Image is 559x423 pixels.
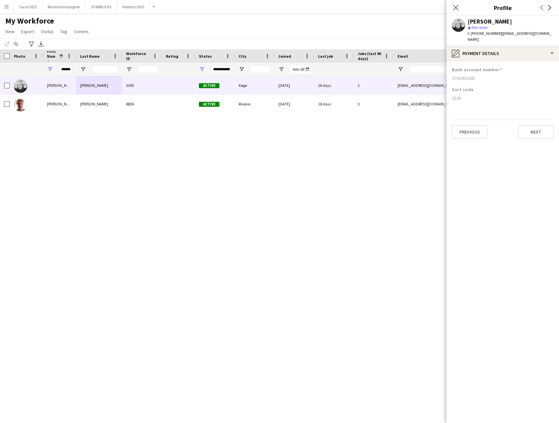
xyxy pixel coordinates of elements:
[76,95,122,113] div: [PERSON_NAME]
[274,95,314,113] div: [DATE]
[60,29,67,34] span: Tag
[122,76,162,94] div: 3093
[314,95,354,113] div: 18 days
[199,54,212,59] span: Status
[199,83,219,88] span: Active
[468,31,502,36] span: t. [PHONE_NUMBER]
[452,125,488,139] button: Previous
[37,40,45,48] app-action-btn: Export XLSX
[199,102,219,107] span: Active
[235,95,274,113] div: Risskov
[452,75,554,81] div: 2742953265
[446,45,559,61] div: Payment details
[126,66,132,72] button: Open Filter Menu
[239,66,245,72] button: Open Filter Menu
[14,80,27,93] img: Martin Nyland
[43,76,76,94] div: [PERSON_NAME]
[318,54,333,59] span: Last job
[86,0,117,13] button: STARBUCKS
[239,54,246,59] span: City
[122,95,162,113] div: 8836
[354,76,394,94] div: 2
[394,76,526,94] div: [EMAIL_ADDRESS][DOMAIN_NAME]
[452,87,474,92] h3: Sort code
[117,0,150,13] button: Polestar 2025
[468,19,512,25] div: [PERSON_NAME]
[47,66,53,72] button: Open Filter Menu
[80,66,86,72] button: Open Filter Menu
[21,29,34,34] span: Export
[409,65,522,73] input: Email Filter Input
[278,54,291,59] span: Joined
[278,66,284,72] button: Open Filter Menu
[468,31,551,42] span: | [EMAIL_ADDRESS][DOMAIN_NAME]
[290,65,310,73] input: Joined Filter Input
[71,27,91,36] a: Comms
[80,54,100,59] span: Last Name
[274,76,314,94] div: [DATE]
[59,65,72,73] input: First Name Filter Input
[5,16,54,26] span: My Workforce
[14,0,42,13] button: Cocio 2025
[5,29,15,34] span: View
[397,54,408,59] span: Email
[27,40,35,48] app-action-btn: Advanced filters
[251,65,270,73] input: City Filter Input
[43,95,76,113] div: [PERSON_NAME]
[74,29,89,34] span: Comms
[42,0,86,13] button: Mindre kampagner
[518,125,554,139] button: Next
[452,67,502,73] h3: Bank account number
[138,65,158,73] input: Workforce ID Filter Input
[199,66,205,72] button: Open Filter Menu
[126,51,150,61] span: Workforce ID
[19,27,37,36] a: Export
[358,51,382,61] span: Jobs (last 90 days)
[14,98,27,111] img: Martin Rosenkvist
[3,27,17,36] a: View
[41,29,54,34] span: Status
[235,76,274,94] div: Køge
[47,49,56,64] span: First Name
[314,76,354,94] div: 26 days
[76,76,122,94] div: [PERSON_NAME]
[397,66,403,72] button: Open Filter Menu
[354,95,394,113] div: 3
[446,3,559,12] h3: Profile
[166,54,178,59] span: Rating
[394,95,526,113] div: [EMAIL_ADDRESS][DOMAIN_NAME]
[38,27,56,36] a: Status
[92,65,118,73] input: Last Name Filter Input
[452,95,554,101] div: 2538
[472,25,488,30] span: Not rated
[58,27,70,36] a: Tag
[14,54,25,59] span: Photo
